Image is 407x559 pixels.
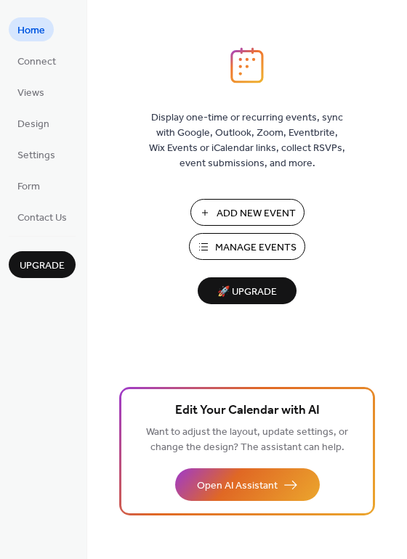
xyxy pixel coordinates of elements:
[175,468,320,501] button: Open AI Assistant
[206,282,288,302] span: 🚀 Upgrade
[9,251,76,278] button: Upgrade
[9,111,58,135] a: Design
[17,54,56,70] span: Connect
[217,206,296,221] span: Add New Event
[9,80,53,104] a: Views
[17,148,55,163] span: Settings
[17,179,40,195] span: Form
[9,17,54,41] a: Home
[17,86,44,101] span: Views
[9,142,64,166] a: Settings
[149,110,345,171] span: Display one-time or recurring events, sync with Google, Outlook, Zoom, Eventbrite, Wix Events or ...
[197,478,278,494] span: Open AI Assistant
[20,258,65,274] span: Upgrade
[175,401,320,421] span: Edit Your Calendar with AI
[17,117,49,132] span: Design
[17,211,67,226] span: Contact Us
[189,233,305,260] button: Manage Events
[9,205,76,229] a: Contact Us
[198,277,297,304] button: 🚀 Upgrade
[9,174,49,197] a: Form
[9,49,65,73] a: Connect
[146,423,348,457] span: Want to adjust the layout, update settings, or change the design? The assistant can help.
[215,240,297,256] span: Manage Events
[230,47,264,83] img: logo_icon.svg
[17,23,45,38] span: Home
[190,199,305,226] button: Add New Event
